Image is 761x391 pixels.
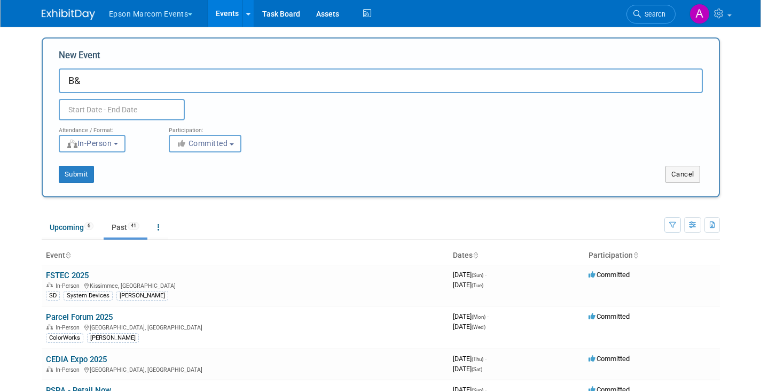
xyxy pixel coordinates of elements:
[46,271,89,280] a: FSTEC 2025
[453,312,489,320] span: [DATE]
[59,68,703,93] input: Name of Trade Show / Conference
[42,217,101,237] a: Upcoming6
[472,282,483,288] span: (Tue)
[589,271,630,279] span: Committed
[56,282,83,289] span: In-Person
[487,312,489,320] span: -
[128,222,139,230] span: 41
[473,251,478,259] a: Sort by Start Date
[472,324,485,330] span: (Wed)
[589,355,630,363] span: Committed
[453,365,482,373] span: [DATE]
[169,135,241,152] button: Committed
[104,217,147,237] a: Past41
[665,166,700,183] button: Cancel
[84,222,93,230] span: 6
[59,135,125,152] button: In-Person
[56,366,83,373] span: In-Person
[584,247,720,265] th: Participation
[64,291,113,301] div: System Devices
[46,291,60,301] div: SD
[626,5,676,24] a: Search
[46,333,83,343] div: ColorWorks
[485,355,487,363] span: -
[46,282,53,288] img: In-Person Event
[453,271,487,279] span: [DATE]
[59,99,185,120] input: Start Date - End Date
[46,366,53,372] img: In-Person Event
[453,281,483,289] span: [DATE]
[449,247,584,265] th: Dates
[87,333,139,343] div: [PERSON_NAME]
[176,139,228,148] span: Committed
[65,251,70,259] a: Sort by Event Name
[46,312,113,322] a: Parcel Forum 2025
[46,323,444,331] div: [GEOGRAPHIC_DATA], [GEOGRAPHIC_DATA]
[689,4,710,24] img: Alex Madrid
[633,251,638,259] a: Sort by Participation Type
[42,247,449,265] th: Event
[116,291,168,301] div: [PERSON_NAME]
[169,120,263,134] div: Participation:
[46,324,53,329] img: In-Person Event
[59,49,100,66] label: New Event
[472,366,482,372] span: (Sat)
[453,355,487,363] span: [DATE]
[472,356,483,362] span: (Thu)
[46,355,107,364] a: CEDIA Expo 2025
[472,272,483,278] span: (Sun)
[453,323,485,331] span: [DATE]
[589,312,630,320] span: Committed
[46,281,444,289] div: Kissimmee, [GEOGRAPHIC_DATA]
[641,10,665,18] span: Search
[472,314,485,320] span: (Mon)
[59,166,94,183] button: Submit
[46,365,444,373] div: [GEOGRAPHIC_DATA], [GEOGRAPHIC_DATA]
[66,139,112,148] span: In-Person
[485,271,487,279] span: -
[42,9,95,20] img: ExhibitDay
[56,324,83,331] span: In-Person
[59,120,153,134] div: Attendance / Format:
